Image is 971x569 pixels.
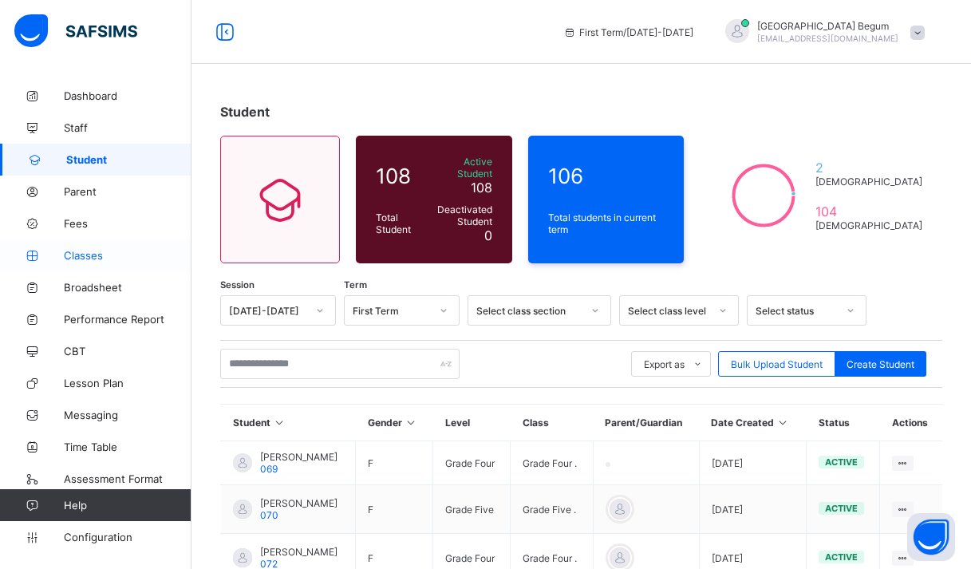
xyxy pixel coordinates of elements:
[64,249,191,262] span: Classes
[64,499,191,512] span: Help
[64,281,191,294] span: Broadsheet
[756,305,837,317] div: Select status
[699,485,807,534] td: [DATE]
[431,156,492,180] span: Active Student
[825,456,858,468] span: active
[260,451,337,463] span: [PERSON_NAME]
[593,405,699,441] th: Parent/Guardian
[356,485,433,534] td: F
[64,441,191,453] span: Time Table
[372,207,427,239] div: Total Student
[376,164,423,188] span: 108
[907,513,955,561] button: Open asap
[511,441,593,485] td: Grade Four .
[699,441,807,485] td: [DATE]
[64,185,191,198] span: Parent
[14,14,137,48] img: safsims
[815,160,922,176] span: 2
[64,377,191,389] span: Lesson Plan
[433,441,511,485] td: Grade Four
[731,358,823,370] span: Bulk Upload Student
[776,417,790,429] i: Sort in Ascending Order
[815,176,922,188] span: [DEMOGRAPHIC_DATA]
[433,485,511,534] td: Grade Five
[825,503,858,514] span: active
[815,203,922,219] span: 104
[64,472,191,485] span: Assessment Format
[260,546,337,558] span: [PERSON_NAME]
[273,417,286,429] i: Sort in Ascending Order
[229,305,306,317] div: [DATE]-[DATE]
[220,104,270,120] span: Student
[64,345,191,358] span: CBT
[476,305,582,317] div: Select class section
[64,89,191,102] span: Dashboard
[221,405,356,441] th: Student
[511,405,593,441] th: Class
[433,405,511,441] th: Level
[628,305,709,317] div: Select class level
[64,531,191,543] span: Configuration
[815,219,922,231] span: [DEMOGRAPHIC_DATA]
[548,164,665,188] span: 106
[356,441,433,485] td: F
[757,34,898,43] span: [EMAIL_ADDRESS][DOMAIN_NAME]
[484,227,492,243] span: 0
[807,405,880,441] th: Status
[260,509,278,521] span: 070
[644,358,685,370] span: Export as
[260,497,337,509] span: [PERSON_NAME]
[66,153,191,166] span: Student
[699,405,807,441] th: Date Created
[64,217,191,230] span: Fees
[548,211,665,235] span: Total students in current term
[220,279,255,290] span: Session
[353,305,430,317] div: First Term
[471,180,492,196] span: 108
[64,121,191,134] span: Staff
[825,551,858,563] span: active
[563,26,693,38] span: session/term information
[511,485,593,534] td: Grade Five .
[847,358,914,370] span: Create Student
[880,405,942,441] th: Actions
[709,19,933,45] div: Shumsunnahar Begum
[431,203,492,227] span: Deactivated Student
[64,313,191,326] span: Performance Report
[344,279,367,290] span: Term
[64,409,191,421] span: Messaging
[405,417,418,429] i: Sort in Ascending Order
[356,405,433,441] th: Gender
[757,20,898,32] span: [GEOGRAPHIC_DATA] Begum
[260,463,278,475] span: 069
